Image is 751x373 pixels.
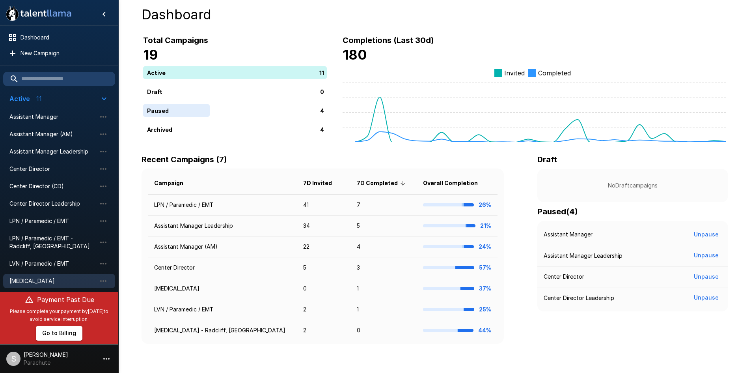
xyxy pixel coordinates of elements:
td: 2 [297,320,350,341]
td: [MEDICAL_DATA] - Radcliff, [GEOGRAPHIC_DATA] [148,320,297,341]
b: 57% [479,264,491,271]
p: Assistant Manager Leadership [544,252,622,260]
b: 180 [343,47,367,63]
b: 25% [479,306,491,313]
b: 44% [478,327,491,334]
span: 7D Invited [303,178,342,188]
td: 7 [350,195,417,216]
span: 7D Completed [357,178,408,188]
td: 0 [350,320,417,341]
h4: Dashboard [142,6,728,23]
b: Completions (Last 30d) [343,36,434,45]
p: 11 [319,68,324,77]
td: 1 [350,278,417,299]
span: Campaign [154,178,194,188]
p: Center Director Leadership [544,294,614,302]
p: No Draft campaigns [550,182,716,189]
td: Assistant Manager (AM) [148,236,297,257]
b: 37% [479,285,491,292]
p: 0 [320,87,324,96]
td: 0 [297,278,350,299]
td: Center Director [148,257,297,278]
b: 19 [143,47,158,63]
button: Unpause [691,227,722,242]
td: LVN / Paramedic / EMT [148,299,297,320]
td: LPN / Paramedic / EMT [148,195,297,216]
button: Unpause [691,248,722,263]
td: Assistant Manager Leadership [148,216,297,236]
td: 2 [297,299,350,320]
button: Unpause [691,291,722,305]
td: 41 [297,195,350,216]
b: Total Campaigns [143,36,208,45]
p: 4 [320,125,324,133]
td: 4 [350,236,417,257]
p: Assistant Manager [544,231,593,238]
p: 4 [320,106,324,114]
button: Unpause [691,270,722,284]
b: Recent Campaigns (7) [142,155,227,164]
b: 26% [479,201,491,208]
span: Overall Completion [423,178,488,188]
b: Paused ( 4 ) [537,207,578,216]
b: 24% [479,243,491,250]
b: Draft [537,155,557,164]
td: 5 [350,216,417,236]
td: 1 [350,299,417,320]
td: [MEDICAL_DATA] [148,278,297,299]
td: 5 [297,257,350,278]
td: 34 [297,216,350,236]
td: 22 [297,236,350,257]
b: 21% [480,222,491,229]
td: 3 [350,257,417,278]
p: Center Director [544,273,584,281]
